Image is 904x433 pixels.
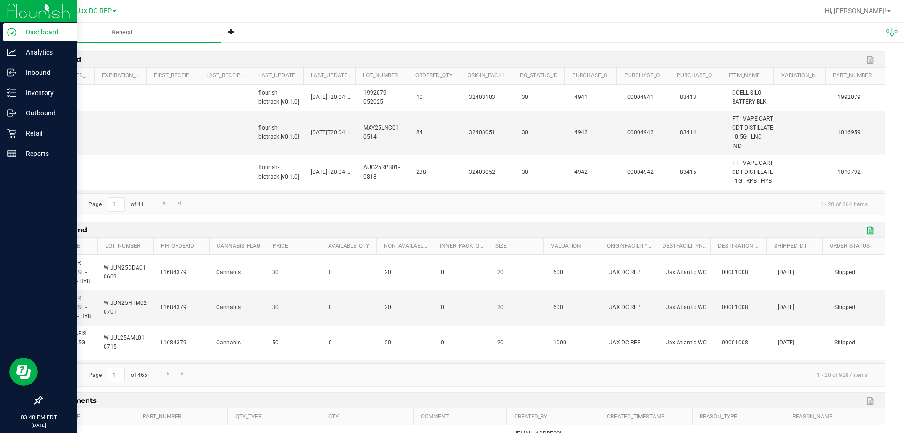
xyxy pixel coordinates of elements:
[415,72,456,80] a: ordered_qty
[674,85,727,111] td: 83413
[832,190,885,216] td: 1017731
[435,290,491,326] td: 0
[660,326,716,361] td: Jax Atlantic WC
[253,111,306,155] td: flourish-biotrack [v0.1.0]
[266,255,323,290] td: 30
[305,190,358,216] td: [DATE]T20:04:30.000Z
[411,190,463,216] td: 16
[604,255,660,290] td: JAX DC REP
[16,67,73,78] p: Inbound
[660,290,716,326] td: Jax Atlantic WC
[674,111,727,155] td: 83414
[829,326,885,361] td: Shipped
[379,360,435,396] td: 80
[726,190,779,216] td: FT - SHATTER - 1G - IED - HYB
[7,48,16,57] inline-svg: Analytics
[108,368,125,382] input: 1
[16,128,73,139] p: Retail
[323,360,379,396] td: 0
[621,190,674,216] td: 00004942
[379,326,435,361] td: 20
[161,368,175,380] a: Go to the next page
[384,243,428,250] a: Non_Available_qty
[266,360,323,396] td: 50
[677,72,718,80] a: purchase_order_line_pk
[729,72,770,80] a: item_name
[154,255,210,290] td: 11684379
[273,243,317,250] a: Price
[16,87,73,98] p: Inventory
[718,243,763,250] a: destination_purchase_order_id
[569,190,621,216] td: 4942
[7,108,16,118] inline-svg: Outbound
[463,111,516,155] td: 32403051
[604,290,660,326] td: JAX DC REP
[154,326,210,361] td: 11684379
[440,243,484,250] a: Inner_Pack_qty
[323,255,379,290] td: 0
[4,413,73,422] p: 03:48 PM EDT
[266,290,323,326] td: 30
[674,155,727,190] td: 83415
[621,111,674,155] td: 00004942
[832,155,885,190] td: 1019792
[9,358,38,386] iframe: Resource center
[4,422,73,429] p: [DATE]
[102,72,143,80] a: expiration_date
[379,290,435,326] td: 20
[305,111,358,155] td: [DATE]T20:04:30.000Z
[607,243,652,250] a: originFacilityName
[492,255,548,290] td: 20
[726,111,779,155] td: FT - VAPE CART CDT DISTILLATE - 0.5G - LNC - IND
[16,107,73,119] p: Outbound
[23,23,221,42] a: General
[7,27,16,37] inline-svg: Dashboard
[305,85,358,111] td: [DATE]T20:04:29.000Z
[7,129,16,138] inline-svg: Retail
[463,190,516,216] td: 32403053
[624,72,665,80] a: purchase_order_id
[463,155,516,190] td: 32403052
[716,290,772,326] td: 00001008
[323,326,379,361] td: 0
[98,255,154,290] td: W-JUN25DDA01-0609
[16,148,73,159] p: Reports
[548,360,604,396] td: 4000
[516,155,569,190] td: 30
[206,72,247,80] a: last_receipt_timestamp
[49,413,131,421] a: item_name
[7,68,16,77] inline-svg: Inbound
[266,326,323,361] td: 50
[154,360,210,396] td: 11684379
[772,290,828,326] td: [DATE]
[825,7,886,15] span: Hi, [PERSON_NAME]!
[468,72,508,80] a: origin_facility_order_line_pk
[210,255,266,290] td: Cannabis
[217,243,261,250] a: Cannabis_Flag
[154,290,210,326] td: 11684379
[81,368,155,382] span: Page of 465
[16,26,73,38] p: Dashboard
[716,326,772,361] td: 00001008
[772,326,828,361] td: [DATE]
[716,255,772,290] td: 00001008
[328,413,410,421] a: qty
[832,111,885,155] td: 1016959
[809,368,875,382] span: 1 - 20 of 9287 items
[435,326,491,361] td: 0
[833,72,874,80] a: part_number
[305,155,358,190] td: [DATE]T20:04:30.000Z
[495,243,540,250] a: Size
[548,255,604,290] td: 600
[358,190,411,216] td: S-AUG25IED01-0811
[411,85,463,111] td: 10
[604,360,660,396] td: JAX DC REP
[221,23,242,42] li: New tab
[161,243,206,250] a: ph_orderID
[253,190,306,216] td: flourish-biotrack [v0.1.0]
[358,111,411,155] td: MAY25LNC01-0514
[726,155,779,190] td: FT - VAPE CART CDT DISTILLATE - 1G - RPB - HYB
[726,85,779,111] td: CCELL SILO BATTERY BLK
[210,360,266,396] td: Cannabis
[435,360,491,396] td: 0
